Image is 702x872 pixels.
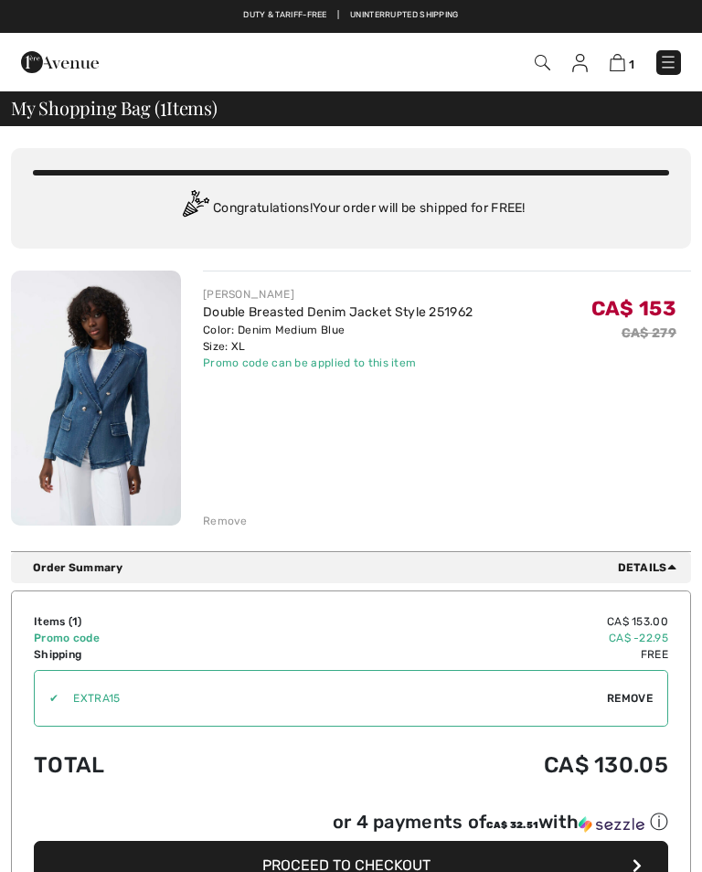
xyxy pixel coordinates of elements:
s: CA$ 279 [622,325,676,341]
span: Remove [607,690,653,707]
img: My Info [572,54,588,72]
td: CA$ 153.00 [264,613,668,630]
div: ✔ [35,690,58,707]
span: 1 [160,94,166,118]
input: Promo code [58,671,607,726]
img: Search [535,55,550,70]
img: Congratulation2.svg [176,190,213,227]
div: Color: Denim Medium Blue Size: XL [203,322,473,355]
span: Details [618,559,684,576]
div: Congratulations! Your order will be shipped for FREE! [33,190,669,227]
a: 1 [610,53,634,72]
img: Double Breasted Denim Jacket Style 251962 [11,271,181,526]
div: or 4 payments ofCA$ 32.51withSezzle Click to learn more about Sezzle [34,810,668,841]
img: 1ère Avenue [21,44,99,80]
td: Total [34,734,264,796]
img: Sezzle [579,816,644,833]
img: Menu [659,53,677,71]
td: Promo code [34,630,264,646]
a: 1ère Avenue [21,54,99,69]
span: My Shopping Bag ( Items) [11,99,218,117]
div: [PERSON_NAME] [203,286,473,303]
a: Double Breasted Denim Jacket Style 251962 [203,304,473,320]
img: Shopping Bag [610,54,625,71]
td: Shipping [34,646,264,663]
span: 1 [72,615,78,628]
td: Items ( ) [34,613,264,630]
div: or 4 payments of with [333,810,668,835]
div: Remove [203,513,248,529]
span: CA$ 153 [591,296,676,321]
td: CA$ -22.95 [264,630,668,646]
span: 1 [629,58,634,71]
td: CA$ 130.05 [264,734,668,796]
td: Free [264,646,668,663]
span: CA$ 32.51 [486,820,538,831]
div: Order Summary [33,559,684,576]
div: Promo code can be applied to this item [203,355,473,371]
